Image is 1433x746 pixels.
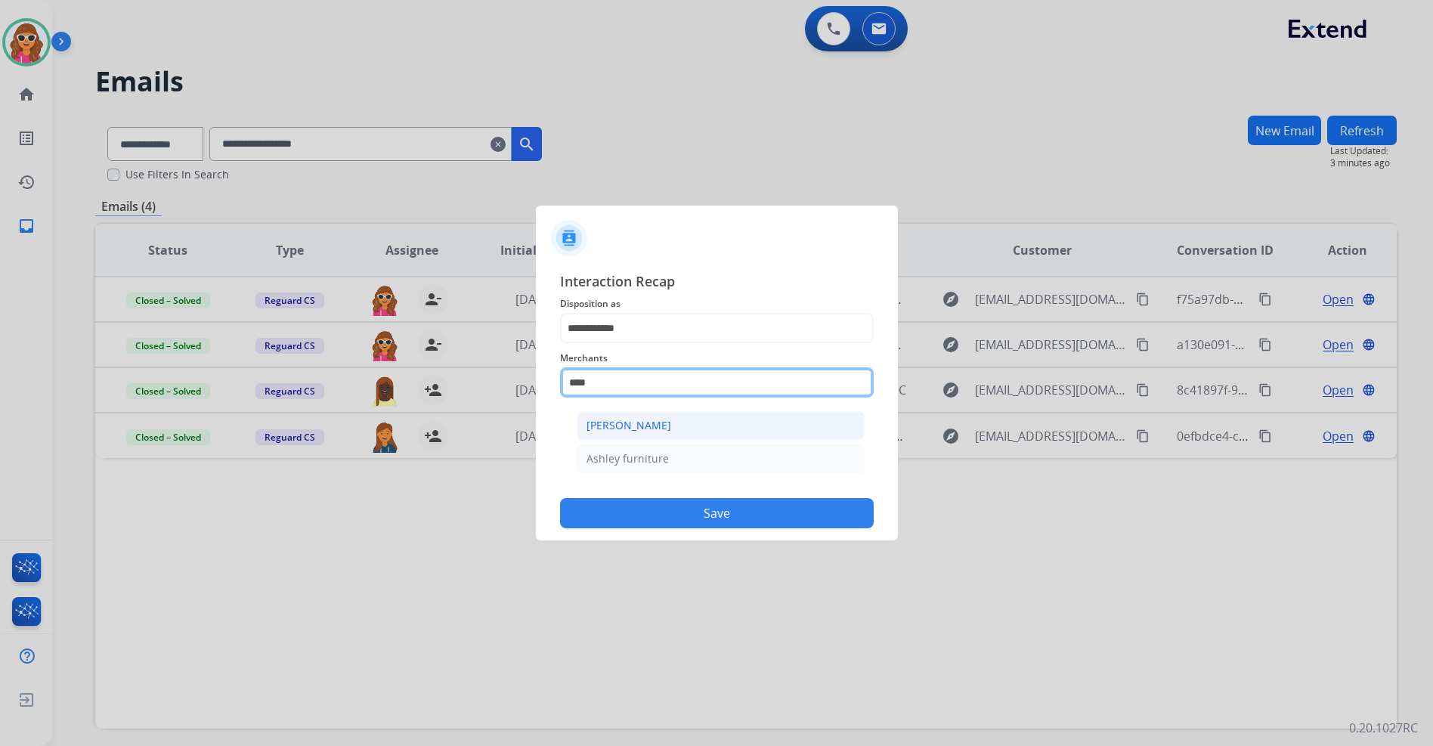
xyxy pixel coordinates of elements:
[560,271,874,295] span: Interaction Recap
[560,295,874,313] span: Disposition as
[560,498,874,528] button: Save
[587,418,671,433] div: [PERSON_NAME]
[1349,719,1418,737] p: 0.20.1027RC
[560,349,874,367] span: Merchants
[551,220,587,256] img: contactIcon
[587,451,669,466] div: Ashley furniture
